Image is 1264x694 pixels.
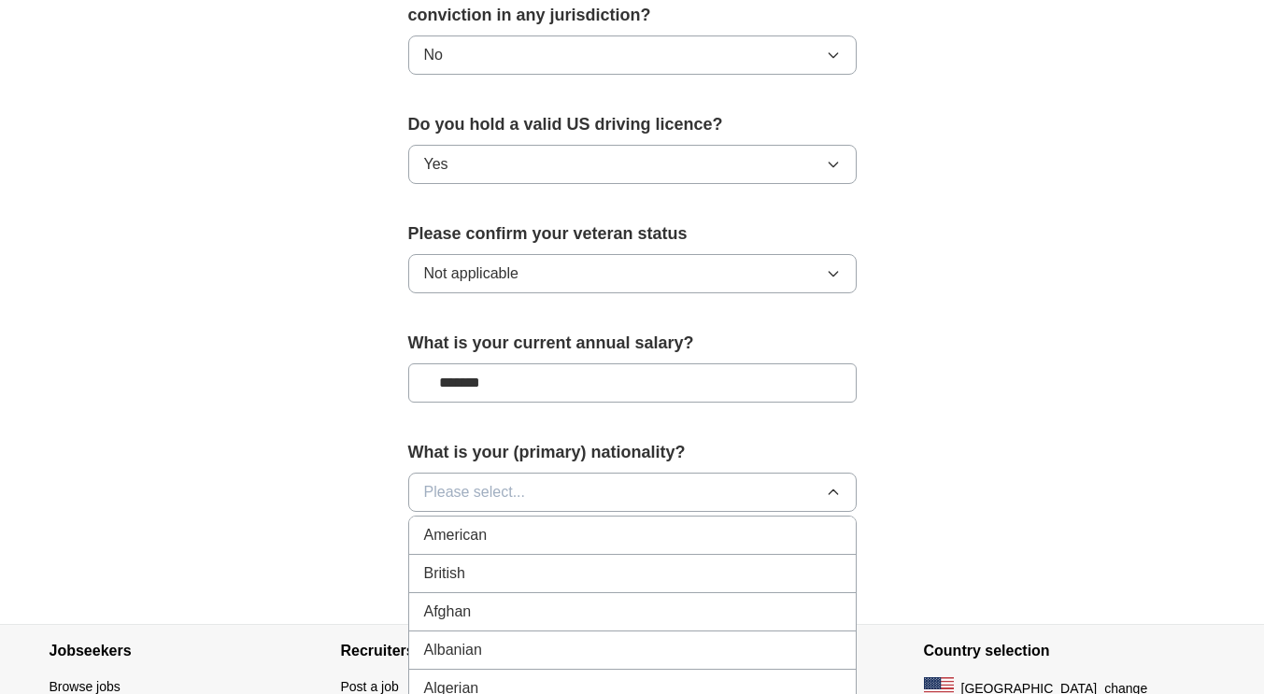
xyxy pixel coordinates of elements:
span: Not applicable [424,262,518,285]
span: Please select... [424,481,526,503]
label: What is your current annual salary? [408,331,857,356]
span: Yes [424,153,448,176]
button: No [408,35,857,75]
span: No [424,44,443,66]
button: Please select... [408,473,857,512]
span: Afghan [424,601,472,623]
label: Please confirm your veteran status [408,221,857,247]
label: What is your (primary) nationality? [408,440,857,465]
span: British [424,562,465,585]
a: Post a job [341,679,399,694]
span: American [424,524,488,546]
label: Do you hold a valid US driving licence? [408,112,857,137]
button: Not applicable [408,254,857,293]
h4: Country selection [924,625,1215,677]
a: Browse jobs [50,679,121,694]
span: Albanian [424,639,482,661]
button: Yes [408,145,857,184]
